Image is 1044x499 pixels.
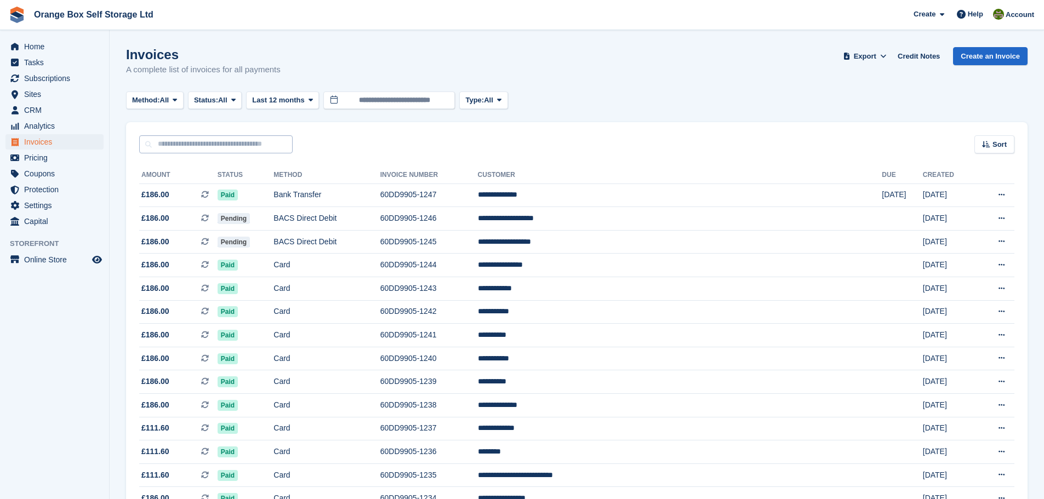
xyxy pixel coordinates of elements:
span: Paid [218,423,238,434]
td: BACS Direct Debit [273,207,380,231]
span: Analytics [24,118,90,134]
span: Subscriptions [24,71,90,86]
a: menu [5,198,104,213]
td: Card [273,277,380,301]
td: 60DD9905-1242 [380,300,478,324]
span: £186.00 [141,283,169,294]
td: 60DD9905-1235 [380,463,478,487]
img: Pippa White [993,9,1004,20]
td: 60DD9905-1243 [380,277,478,301]
td: 60DD9905-1238 [380,394,478,417]
td: [DATE] [923,324,975,347]
span: Paid [218,190,238,200]
span: £186.00 [141,306,169,317]
span: Paid [218,470,238,481]
span: All [160,95,169,106]
span: Paid [218,260,238,271]
td: [DATE] [923,347,975,370]
span: £186.00 [141,189,169,200]
td: 60DD9905-1244 [380,254,478,277]
span: £186.00 [141,236,169,248]
span: £186.00 [141,329,169,341]
span: Home [24,39,90,54]
span: £186.00 [141,376,169,387]
td: Card [273,347,380,370]
button: Method: All [126,91,184,110]
a: Orange Box Self Storage Ltd [30,5,158,24]
td: Bank Transfer [273,183,380,207]
button: Export [841,47,889,65]
td: 60DD9905-1240 [380,347,478,370]
td: Card [273,463,380,487]
span: Pending [218,237,250,248]
p: A complete list of invoices for all payments [126,64,281,76]
th: Invoice Number [380,167,478,184]
span: £111.60 [141,446,169,457]
span: Tasks [24,55,90,70]
td: 60DD9905-1237 [380,417,478,440]
td: Card [273,324,380,347]
th: Status [218,167,273,184]
td: Card [273,300,380,324]
td: [DATE] [923,230,975,254]
td: [DATE] [923,417,975,440]
span: Export [854,51,876,62]
span: All [484,95,493,106]
span: £186.00 [141,213,169,224]
a: menu [5,182,104,197]
span: Account [1006,9,1034,20]
td: [DATE] [923,394,975,417]
a: menu [5,134,104,150]
span: Pricing [24,150,90,165]
td: Card [273,370,380,394]
td: [DATE] [923,463,975,487]
h1: Invoices [126,47,281,62]
span: Online Store [24,252,90,267]
td: 60DD9905-1241 [380,324,478,347]
td: [DATE] [882,183,922,207]
span: Capital [24,214,90,229]
th: Amount [139,167,218,184]
span: Status: [194,95,218,106]
span: £186.00 [141,399,169,411]
span: Coupons [24,166,90,181]
span: Protection [24,182,90,197]
span: £111.60 [141,469,169,481]
th: Created [923,167,975,184]
button: Last 12 months [246,91,319,110]
span: Sites [24,87,90,102]
a: Preview store [90,253,104,266]
span: Paid [218,353,238,364]
span: CRM [24,102,90,118]
span: Paid [218,306,238,317]
td: 60DD9905-1239 [380,370,478,394]
td: 60DD9905-1247 [380,183,478,207]
td: BACS Direct Debit [273,230,380,254]
td: 60DD9905-1236 [380,440,478,464]
a: menu [5,55,104,70]
th: Customer [478,167,882,184]
span: Help [968,9,983,20]
td: Card [273,440,380,464]
th: Method [273,167,380,184]
td: [DATE] [923,300,975,324]
span: Create [914,9,935,20]
img: stora-icon-8386f47178a22dfd0bd8f6a31ec36ba5ce8667c1dd55bd0f319d3a0aa187defe.svg [9,7,25,23]
span: Pending [218,213,250,224]
td: Card [273,394,380,417]
span: Paid [218,446,238,457]
span: All [218,95,227,106]
span: Method: [132,95,160,106]
td: [DATE] [923,370,975,394]
td: [DATE] [923,440,975,464]
a: menu [5,102,104,118]
span: Storefront [10,238,109,249]
span: Sort [992,139,1007,150]
a: menu [5,150,104,165]
td: [DATE] [923,254,975,277]
td: Card [273,254,380,277]
span: Settings [24,198,90,213]
a: menu [5,118,104,134]
a: menu [5,166,104,181]
a: Create an Invoice [953,47,1028,65]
